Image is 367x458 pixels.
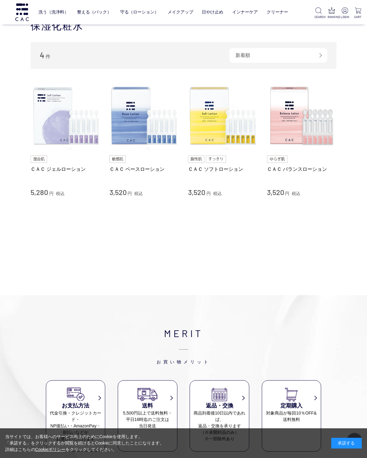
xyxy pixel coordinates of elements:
[5,434,164,453] div: 当サイトでは、お客様へのサービス向上のためにCookieを使用します。 「承諾する」をクリックするか閲覧を続けるとCookieに同意したことになります。 詳細はこちらの をクリックしてください。
[109,166,179,172] a: ＣＡＣ ベースローション
[190,387,249,442] a: 返品・交換 商品到着後10日以内であれば、返品・交換を承ります（※未開封品のみ）※一部除外あり
[328,15,336,19] p: RANKING
[120,5,159,19] a: 守る（ローション）
[31,188,48,197] span: 5,280
[128,191,132,196] span: 円
[213,191,222,196] span: 税込
[118,387,177,429] a: 送料 5,500円以上で送料無料・平日16時迄のご注文は当日発送
[341,7,349,19] a: LOGIN
[109,81,179,151] img: ＣＡＣ ベースローション
[109,156,126,163] img: 敏感肌
[46,54,50,59] span: 件
[267,166,337,172] a: ＣＡＣ バランスローション
[267,5,288,19] a: クリーナー
[31,20,336,33] h1: 保湿化粧水
[267,156,288,163] img: ゆらぎ肌
[190,402,249,410] h3: 返品・交換
[292,191,300,196] span: 税込
[31,81,100,151] img: ＣＡＣ ジェルローション
[118,410,177,429] dd: 5,500円以上で送料無料・ 平日16時迄のご注文は 当日発送
[188,188,205,197] span: 3,520
[39,5,69,19] a: 洗う（洗浄料）
[134,191,143,196] span: 税込
[354,15,362,19] p: CART
[31,156,47,163] img: 混合肌
[118,402,177,410] h3: 送料
[314,7,323,19] a: SEARCH
[14,3,30,21] img: logo
[206,156,226,163] img: すっきり
[328,7,336,19] a: RANKING
[46,387,105,442] a: お支払方法 代金引換・クレジットカード・NP後払い・AmazonPay・前払いなどがお選びいただけます
[285,191,289,196] span: 円
[77,5,111,19] a: 整える（パック）
[188,166,258,172] a: ＣＡＣ ソフトローション
[109,188,127,197] span: 3,520
[206,191,211,196] span: 円
[262,402,321,410] h3: 定期購入
[267,188,284,197] span: 3,520
[331,438,362,449] div: 承諾する
[49,191,54,196] span: 円
[190,410,249,442] dd: 商品到着後10日以内であれば、 返品・交換を承ります （※未開封品のみ） ※一部除外あり
[262,410,321,423] dd: 対象商品が毎回10％OFF& 送料無料
[229,48,327,63] div: 新着順
[168,5,193,19] a: メイクアップ
[267,81,337,151] img: ＣＡＣ バランスローション
[314,15,323,19] p: SEARCH
[31,166,100,172] a: ＣＡＣ ジェルローション
[46,402,105,410] h3: お支払方法
[262,387,321,423] a: 定期購入 対象商品が毎回10％OFF&送料無料
[354,7,362,19] a: CART
[341,15,349,19] p: LOGIN
[40,50,44,60] span: 4
[46,410,105,442] dd: 代金引換・クレジットカード・ NP後払い・AmazonPay・ 前払いなどが お選びいただけます
[202,5,223,19] a: 日やけ止め
[188,156,204,163] img: 脂性肌
[56,191,65,196] span: 税込
[188,81,258,151] img: ＣＡＣ ソフトローション
[46,340,321,365] span: お買い物メリット
[232,5,258,19] a: インナーケア
[46,326,321,365] h2: MERIT
[35,447,66,452] a: Cookieポリシー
